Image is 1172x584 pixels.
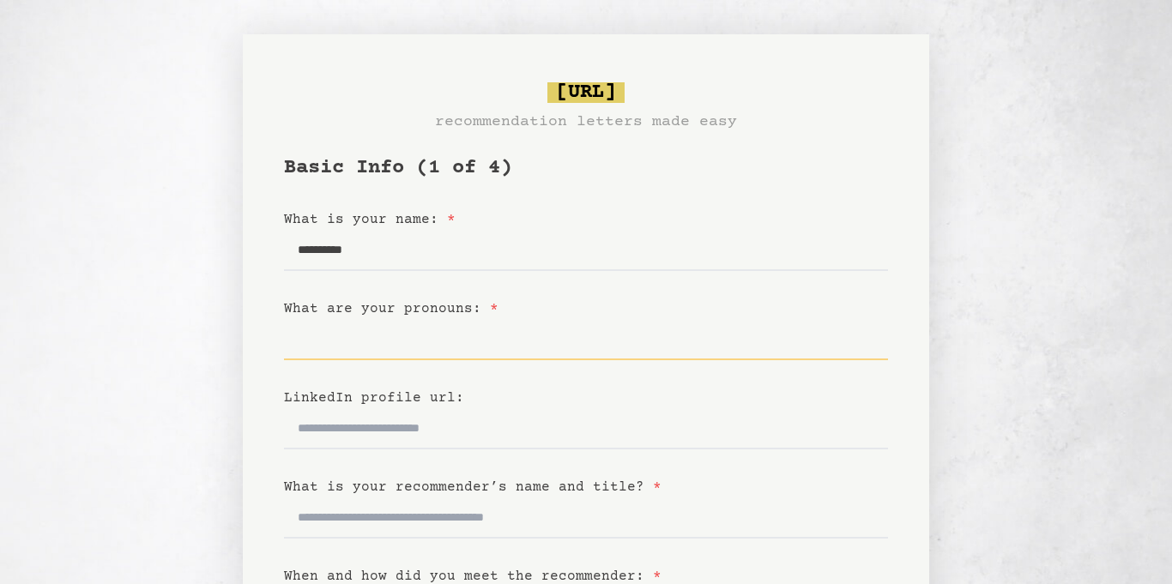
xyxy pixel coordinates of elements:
[547,82,625,103] span: [URL]
[284,390,464,406] label: LinkedIn profile url:
[284,154,888,182] h1: Basic Info (1 of 4)
[435,110,737,134] h3: recommendation letters made easy
[284,301,498,316] label: What are your pronouns:
[284,212,456,227] label: What is your name:
[284,479,662,495] label: What is your recommender’s name and title?
[284,569,662,584] label: When and how did you meet the recommender:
